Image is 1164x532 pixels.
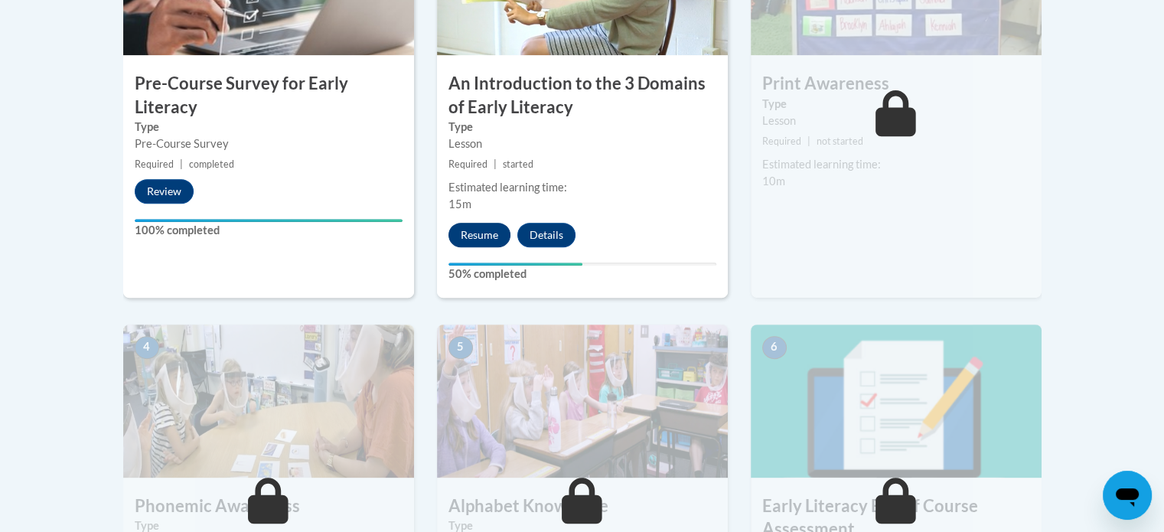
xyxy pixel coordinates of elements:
[762,135,801,147] span: Required
[437,325,728,478] img: Course Image
[503,158,533,170] span: started
[135,158,174,170] span: Required
[135,119,403,135] label: Type
[762,113,1030,129] div: Lesson
[123,325,414,478] img: Course Image
[1103,471,1152,520] iframe: Button to launch messaging window
[437,494,728,518] h3: Alphabet Knowledge
[448,135,716,152] div: Lesson
[762,156,1030,173] div: Estimated learning time:
[448,158,487,170] span: Required
[135,222,403,239] label: 100% completed
[135,336,159,359] span: 4
[437,72,728,119] h3: An Introduction to the 3 Domains of Early Literacy
[448,119,716,135] label: Type
[448,223,510,247] button: Resume
[448,263,582,266] div: Your progress
[751,325,1042,478] img: Course Image
[123,72,414,119] h3: Pre-Course Survey for Early Literacy
[135,179,194,204] button: Review
[762,336,787,359] span: 6
[807,135,810,147] span: |
[751,72,1042,96] h3: Print Awareness
[762,96,1030,113] label: Type
[494,158,497,170] span: |
[135,135,403,152] div: Pre-Course Survey
[448,336,473,359] span: 5
[517,223,575,247] button: Details
[762,175,785,188] span: 10m
[180,158,183,170] span: |
[135,219,403,222] div: Your progress
[448,179,716,196] div: Estimated learning time:
[448,266,716,282] label: 50% completed
[123,494,414,518] h3: Phonemic Awareness
[817,135,863,147] span: not started
[448,197,471,211] span: 15m
[189,158,234,170] span: completed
